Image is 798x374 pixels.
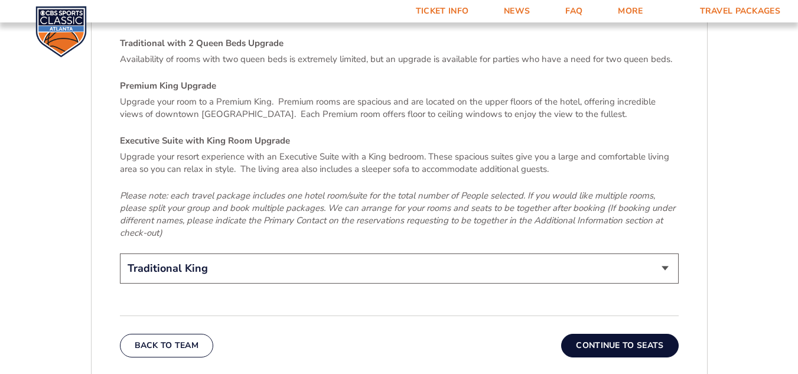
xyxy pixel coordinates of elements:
[120,151,679,175] p: Upgrade your resort experience with an Executive Suite with a King bedroom. These spacious suites...
[120,135,679,147] h4: Executive Suite with King Room Upgrade
[120,37,679,50] h4: Traditional with 2 Queen Beds Upgrade
[120,53,679,66] p: Availability of rooms with two queen beds is extremely limited, but an upgrade is available for p...
[120,334,214,357] button: Back To Team
[561,334,678,357] button: Continue To Seats
[120,96,679,121] p: Upgrade your room to a Premium King. Premium rooms are spacious and are located on the upper floo...
[120,190,675,239] em: Please note: each travel package includes one hotel room/suite for the total number of People sel...
[120,80,679,92] h4: Premium King Upgrade
[35,6,87,57] img: CBS Sports Classic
